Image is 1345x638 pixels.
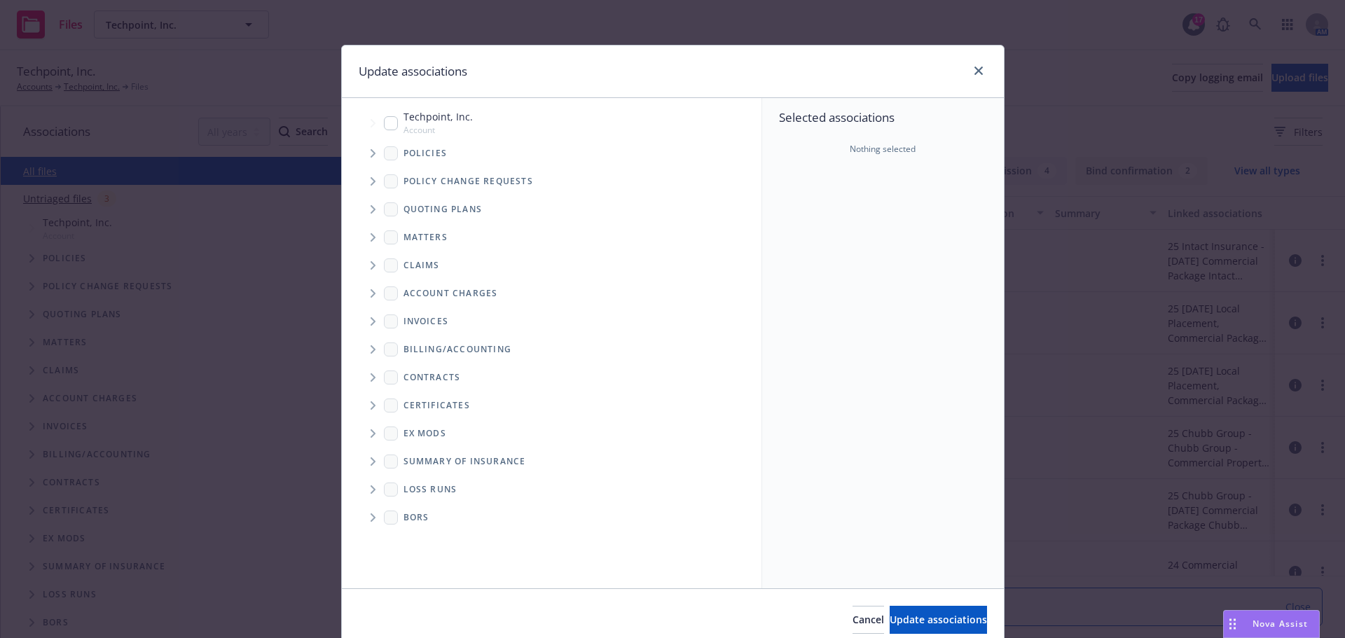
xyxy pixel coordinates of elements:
h1: Update associations [359,62,467,81]
div: Folder Tree Example [342,335,761,532]
button: Update associations [890,606,987,634]
div: Drag to move [1224,611,1241,637]
span: Certificates [403,401,470,410]
span: Matters [403,233,448,242]
span: Cancel [853,613,884,626]
span: Loss Runs [403,485,457,494]
span: BORs [403,513,429,522]
span: Nothing selected [850,143,916,155]
span: Account [403,124,473,136]
span: Invoices [403,317,449,326]
a: close [970,62,987,79]
span: Techpoint, Inc. [403,109,473,124]
span: Policy change requests [403,177,533,186]
div: Tree Example [342,106,761,335]
span: Nova Assist [1253,618,1308,630]
button: Cancel [853,606,884,634]
span: Ex Mods [403,429,446,438]
span: Summary of insurance [403,457,526,466]
span: Quoting plans [403,205,483,214]
span: Update associations [890,613,987,626]
span: Contracts [403,373,461,382]
span: Selected associations [779,109,987,126]
span: Policies [403,149,448,158]
span: Billing/Accounting [403,345,512,354]
span: Claims [403,261,440,270]
button: Nova Assist [1223,610,1320,638]
span: Account charges [403,289,498,298]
